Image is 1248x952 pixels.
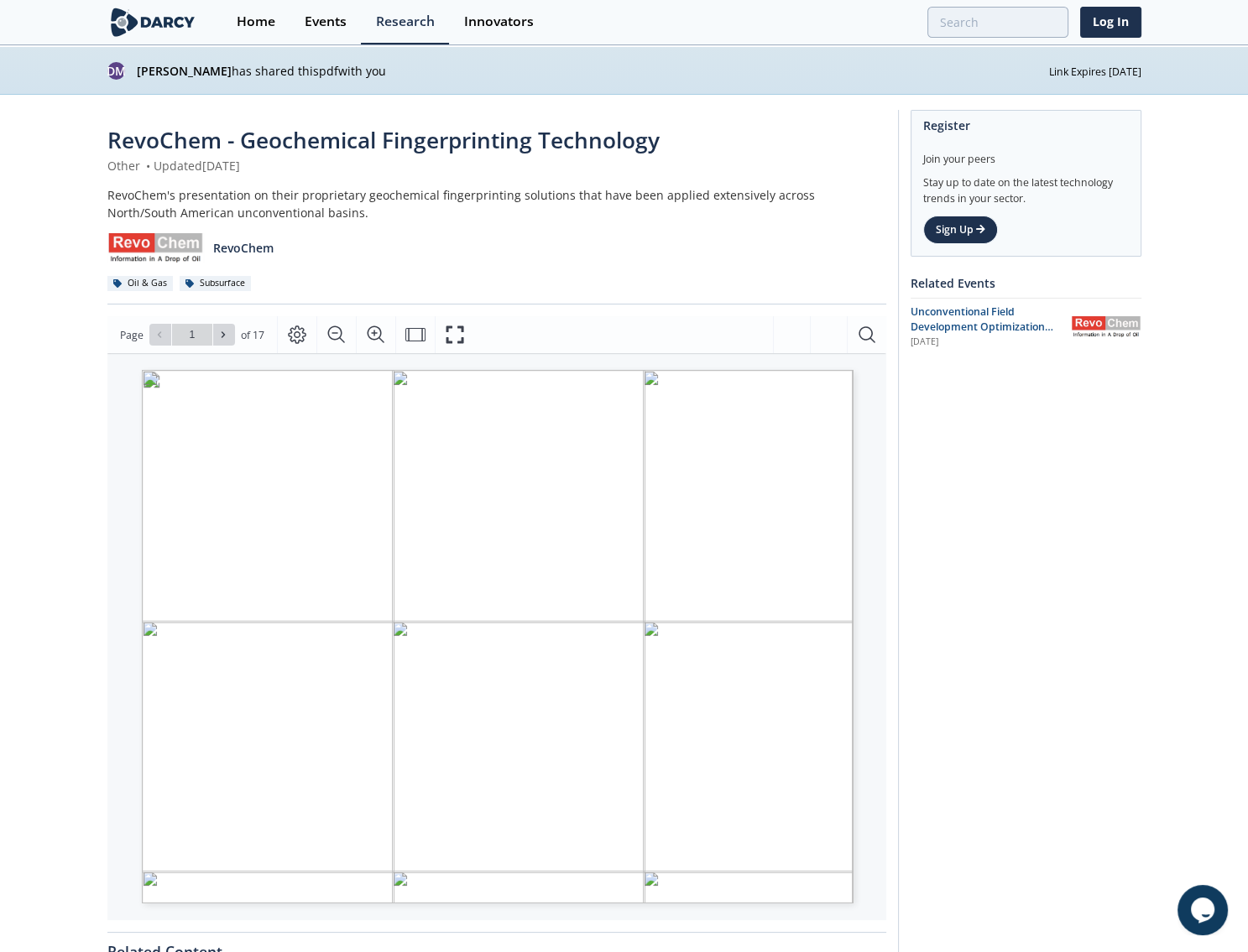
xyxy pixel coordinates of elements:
div: Innovators [464,15,534,29]
a: Log In [1080,7,1141,38]
img: RevoChem [1071,316,1141,337]
a: Unconventional Field Development Optimization through Geochemical Fingerprinting Technology [DATE... [911,304,1141,349]
div: [DATE] [911,336,1059,349]
div: Subsurface [180,276,252,291]
div: Register [923,111,1129,140]
div: DM [107,62,125,80]
div: Other Updated [DATE] [107,157,886,174]
span: RevoChem - Geochemical Fingerprinting Technology [107,125,660,155]
div: RevoChem's presentation on their proprietary geochemical fingerprinting solutions that have been ... [107,186,886,221]
div: Link Expires [DATE] [1049,61,1141,80]
strong: [PERSON_NAME] [137,63,232,79]
p: has shared this pdf with you [137,62,1049,80]
span: Unconventional Field Development Optimization through Geochemical Fingerprinting Technology [911,304,1053,365]
div: Oil & Gas [107,276,174,291]
a: Sign Up [923,216,998,244]
div: Home [237,15,275,29]
div: Research [376,15,435,29]
input: Advanced Search [927,7,1068,38]
div: Related Events [911,268,1141,298]
iframe: chat widget [1178,885,1231,935]
div: Stay up to date on the latest technology trends in your sector. [923,167,1129,206]
div: Events [305,15,347,29]
img: logo-wide.svg [107,8,199,37]
span: • [144,158,154,174]
p: RevoChem [213,239,274,257]
div: Join your peers [923,140,1129,167]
